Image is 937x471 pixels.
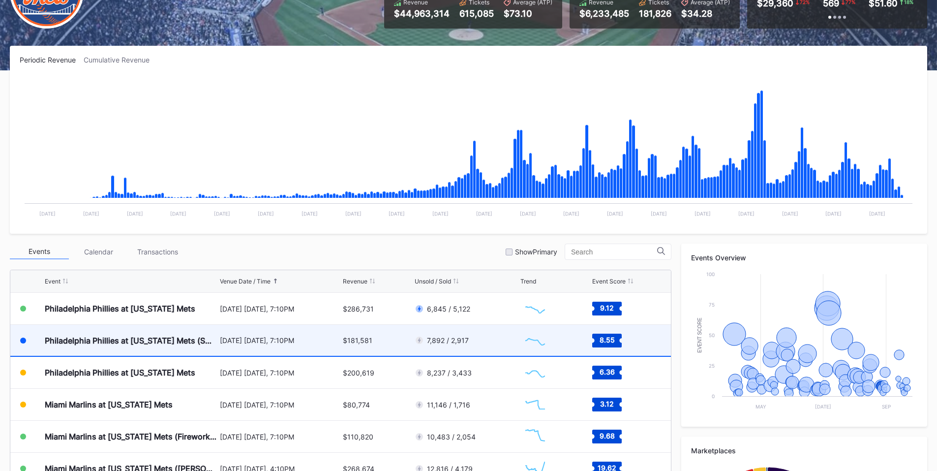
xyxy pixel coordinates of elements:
div: Transactions [128,244,187,259]
div: Events Overview [691,253,917,262]
div: 181,826 [639,8,671,19]
text: [DATE] [345,211,362,217]
div: Miami Marlins at [US_STATE] Mets [45,400,173,409]
text: 3.12 [600,400,614,408]
text: [DATE] [39,211,56,217]
input: Search [571,248,657,256]
text: [DATE] [83,211,99,217]
text: [DATE] [782,211,798,217]
div: Periodic Revenue [20,56,84,64]
div: Trend [520,278,536,285]
svg: Chart title [20,76,917,224]
div: $181,581 [343,336,372,345]
text: [DATE] [127,211,143,217]
text: [DATE] [869,211,885,217]
div: 11,146 / 1,716 [427,401,470,409]
div: $200,619 [343,369,374,377]
text: 50 [709,332,715,338]
div: [DATE] [DATE], 7:10PM [220,305,341,313]
text: 100 [706,271,715,277]
text: Event Score [697,317,702,353]
text: [DATE] [825,211,842,217]
div: Philadelphia Phillies at [US_STATE] Mets [45,304,195,314]
div: Philadelphia Phillies at [US_STATE] Mets (SNY Players Pins Featuring [PERSON_NAME], [PERSON_NAME]... [45,336,217,345]
div: Cumulative Revenue [84,56,157,64]
div: $44,963,314 [394,8,450,19]
div: $80,774 [343,401,370,409]
div: Miami Marlins at [US_STATE] Mets (Fireworks Night) [45,432,217,441]
text: [DATE] [607,211,623,217]
text: [DATE] [651,211,667,217]
div: 10,483 / 2,054 [427,433,476,441]
div: Philadelphia Phillies at [US_STATE] Mets [45,368,195,377]
text: [DATE] [258,211,274,217]
text: 8.55 [599,335,614,344]
div: Venue Date / Time [220,278,271,285]
text: 0 [712,393,715,399]
div: 8,237 / 3,433 [427,369,472,377]
text: [DATE] [695,211,711,217]
svg: Chart title [520,392,550,417]
text: 9.12 [600,304,614,312]
text: [DATE] [520,211,536,217]
div: Event Score [592,278,626,285]
text: [DATE] [738,211,755,217]
text: [DATE] [389,211,405,217]
text: 9.68 [599,432,614,440]
text: [DATE] [563,211,579,217]
div: 615,085 [459,8,494,19]
div: [DATE] [DATE], 7:10PM [220,433,341,441]
div: 7,892 / 2,917 [427,336,469,345]
div: $286,731 [343,305,374,313]
div: Marketplaces [691,446,917,455]
div: $110,820 [343,433,373,441]
div: Events [10,244,69,259]
div: [DATE] [DATE], 7:10PM [220,336,341,345]
text: [DATE] [170,211,186,217]
text: [DATE] [815,404,831,409]
div: [DATE] [DATE], 7:10PM [220,401,341,409]
svg: Chart title [520,296,550,321]
text: 75 [709,302,715,308]
text: [DATE] [432,211,449,217]
text: [DATE] [302,211,318,217]
svg: Chart title [691,269,917,417]
text: [DATE] [476,211,492,217]
svg: Chart title [520,424,550,449]
text: May [756,404,766,409]
svg: Chart title [520,328,550,353]
text: [DATE] [214,211,230,217]
div: $73.10 [504,8,552,19]
text: Sep [882,404,891,409]
svg: Chart title [520,360,550,385]
div: $34.28 [681,8,730,19]
div: [DATE] [DATE], 7:10PM [220,369,341,377]
div: $6,233,485 [579,8,629,19]
div: Event [45,278,60,285]
div: Show Primary [515,248,557,256]
div: Revenue [343,278,367,285]
text: 25 [709,363,715,369]
div: Unsold / Sold [415,278,451,285]
text: 6.36 [599,368,614,376]
div: Calendar [69,244,128,259]
div: 6,845 / 5,122 [427,305,470,313]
